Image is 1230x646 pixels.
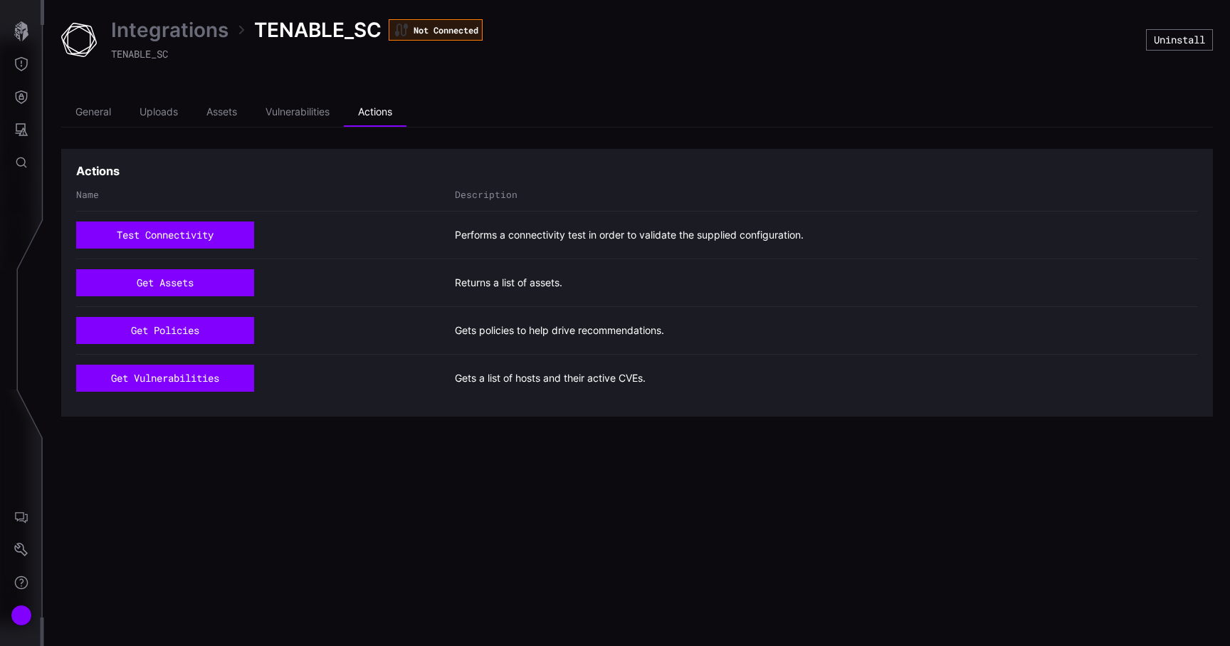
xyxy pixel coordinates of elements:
div: Name [76,189,448,201]
button: get vulnerabilities [76,365,254,392]
a: Integrations [111,17,228,43]
li: Assets [192,98,251,127]
li: Vulnerabilities [251,98,344,127]
button: Uninstall [1146,29,1213,51]
button: test connectivity [76,222,254,249]
span: Gets policies to help drive recommendations. [455,324,664,337]
div: Not Connected [389,19,483,41]
h3: Actions [76,164,120,179]
span: Performs a connectivity test in order to validate the supplied configuration. [455,229,804,241]
span: TENABLE_SC [254,17,382,43]
button: get policies [76,317,254,344]
div: Description [455,189,1198,201]
img: Tenable SC [61,22,97,58]
li: Uploads [125,98,192,127]
span: Returns a list of assets. [455,276,562,289]
li: Actions [344,98,406,127]
span: Gets a list of hosts and their active CVEs. [455,372,646,385]
button: get assets [76,269,254,296]
span: TENABLE_SC [111,47,168,61]
li: General [61,98,125,127]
